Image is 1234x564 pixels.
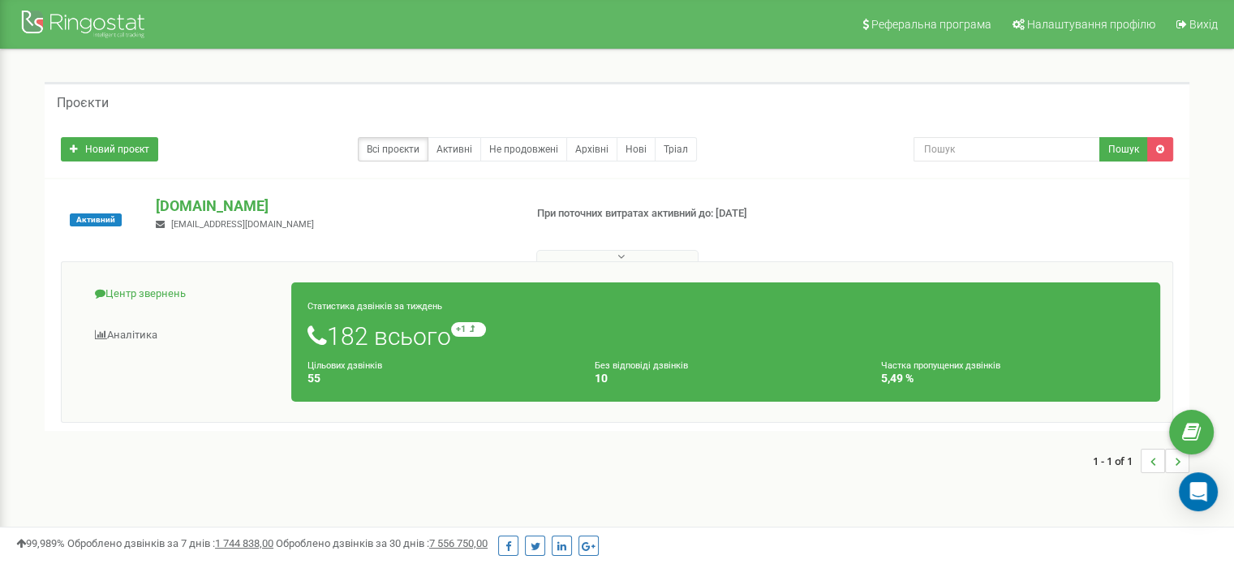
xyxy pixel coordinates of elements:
a: Не продовжені [480,137,567,161]
small: Статистика дзвінків за тиждень [307,301,442,312]
span: Оброблено дзвінків за 30 днів : [276,537,488,549]
span: 1 - 1 of 1 [1093,449,1141,473]
span: [EMAIL_ADDRESS][DOMAIN_NAME] [171,219,314,230]
a: Новий проєкт [61,137,158,161]
a: Тріал [655,137,697,161]
p: [DOMAIN_NAME] [156,196,510,217]
h4: 55 [307,372,570,385]
h4: 5,49 % [881,372,1144,385]
a: Активні [428,137,481,161]
nav: ... [1093,433,1189,489]
h1: 182 всього [307,322,1144,350]
a: Всі проєкти [358,137,428,161]
div: Open Intercom Messenger [1179,472,1218,511]
span: Налаштування профілю [1027,18,1155,31]
span: Активний [70,213,122,226]
small: Частка пропущених дзвінків [881,360,1000,371]
small: Цільових дзвінків [307,360,382,371]
u: 7 556 750,00 [429,537,488,549]
h4: 10 [595,372,858,385]
span: 99,989% [16,537,65,549]
small: +1 [451,322,486,337]
span: Оброблено дзвінків за 7 днів : [67,537,273,549]
button: Пошук [1099,137,1148,161]
u: 1 744 838,00 [215,537,273,549]
input: Пошук [914,137,1100,161]
p: При поточних витратах активний до: [DATE] [537,206,797,222]
small: Без відповіді дзвінків [595,360,688,371]
a: Архівні [566,137,617,161]
span: Реферальна програма [871,18,991,31]
a: Центр звернень [74,274,292,314]
a: Аналiтика [74,316,292,355]
span: Вихід [1189,18,1218,31]
h5: Проєкти [57,96,109,110]
a: Нові [617,137,656,161]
